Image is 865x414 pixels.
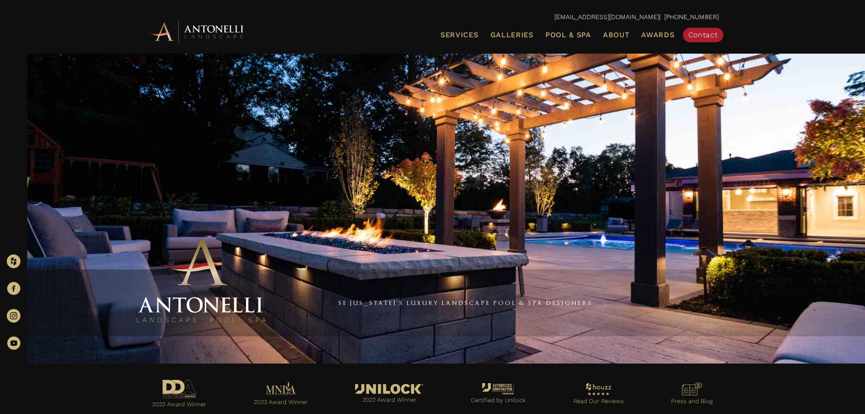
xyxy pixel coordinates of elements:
[641,30,674,39] span: Awards
[487,29,537,41] a: Galleries
[341,382,438,408] a: Go to https://antonellilandscape.com/featured-projects/the-white-house/
[657,380,728,409] a: Go to https://antonellilandscape.com/press-media/
[683,28,723,42] a: Contact
[490,30,534,39] span: Galleries
[554,13,659,20] a: [EMAIL_ADDRESS][DOMAIN_NAME]
[239,379,322,410] a: Go to https://antonellilandscape.com/pool-and-spa/dont-stop-believing/
[688,30,718,39] span: Contact
[147,11,719,23] p: | [PHONE_NUMBER]
[638,29,678,41] a: Awards
[456,381,541,409] a: Go to https://antonellilandscape.com/unilock-authorized-contractor/
[133,233,269,327] img: Antonelli Stacked Logo
[599,29,633,41] a: About
[7,254,20,268] img: Houzz
[603,31,630,39] span: About
[147,19,247,44] img: Antonelli Horizontal Logo
[437,29,482,41] a: Services
[338,299,593,306] a: SE [US_STATE]'s Luxury Landscape Pool & Spa Designers
[559,380,638,409] a: Go to https://www.houzz.com/professionals/landscape-architects-and-landscape-designers/antonelli-...
[440,31,479,39] span: Services
[542,29,595,41] a: Pool & Spa
[545,30,591,39] span: Pool & Spa
[138,377,221,412] a: Go to https://antonellilandscape.com/pool-and-spa/executive-sweet/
